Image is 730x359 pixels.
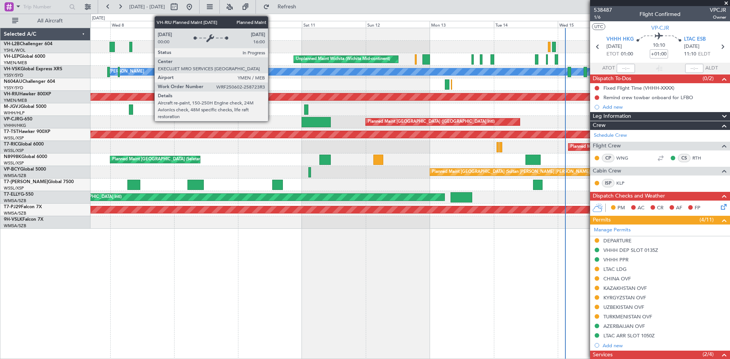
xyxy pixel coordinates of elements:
[606,36,634,43] span: VHHH HKG
[20,18,80,24] span: All Aircraft
[4,79,55,84] a: N604AUChallenger 604
[710,14,726,21] span: Owner
[238,21,302,28] div: Fri 10
[4,79,22,84] span: N604AU
[4,205,42,209] a: T7-PJ29Falcon 7X
[603,294,646,301] div: KYRGYZSTAN OVF
[603,237,632,244] div: DEPARTURE
[4,54,19,59] span: VH-LEP
[653,42,665,49] span: 10:10
[594,226,631,234] a: Manage Permits
[4,192,21,197] span: T7-ELLY
[602,179,614,187] div: ISP
[603,256,628,263] div: VHHH PPR
[174,21,238,28] div: Thu 9
[700,216,714,224] span: (4/11)
[4,92,19,96] span: VH-RIU
[603,332,655,339] div: LTAC ARR SLOT 1050Z
[684,51,696,58] span: 11:10
[603,275,631,282] div: CHINA OVF
[593,142,621,150] span: Flight Crew
[603,342,726,349] div: Add new
[4,47,25,53] a: YSHL/WOL
[4,173,26,179] a: WMSA/SZB
[593,112,631,121] span: Leg Information
[4,98,27,103] a: YMEN/MEB
[616,155,633,161] a: WNG
[4,205,21,209] span: T7-PJ29
[703,350,714,358] span: (2/4)
[4,123,26,128] a: VHHH/HKG
[606,51,619,58] span: ETOT
[4,130,50,134] a: T7-TSTHawker 900XP
[594,6,612,14] span: 538487
[4,160,24,166] a: WSSL/XSP
[603,247,658,253] div: VHHH DEP SLOT 0135Z
[621,51,633,58] span: 01:00
[638,204,644,212] span: AC
[684,36,706,43] span: LTAC ESB
[616,180,633,187] a: KLP
[4,210,26,216] a: WMSA/SZB
[676,204,682,212] span: AF
[4,117,19,122] span: VP-CJR
[593,121,606,130] span: Crew
[602,154,614,162] div: CP
[4,223,26,229] a: WMSA/SZB
[260,1,305,13] button: Refresh
[594,14,612,21] span: 1/6
[112,154,202,165] div: Planned Maint [GEOGRAPHIC_DATA] (Seletar)
[494,21,558,28] div: Tue 14
[4,54,45,59] a: VH-LEPGlobal 6000
[593,192,665,201] span: Dispatch Checks and Weather
[603,285,647,291] div: KAZAKHSTAN OVF
[4,155,21,159] span: N8998K
[4,142,18,147] span: T7-RIC
[695,204,700,212] span: FP
[8,15,83,27] button: All Aircraft
[710,6,726,14] span: VPCJR
[4,110,25,116] a: WIHH/HLP
[4,217,22,222] span: 9H-VSLK
[617,64,635,73] input: --:--
[4,60,27,66] a: YMEN/MEB
[603,85,674,91] div: Fixed Flight Time (VHHH-XXXX)
[4,73,23,78] a: YSSY/SYD
[4,67,21,71] span: VH-VSK
[4,117,32,122] a: VP-CJRG-650
[92,15,105,22] div: [DATE]
[593,216,611,225] span: Permits
[4,192,33,197] a: T7-ELLYG-550
[678,154,690,162] div: CS
[603,304,644,310] div: UZBEKISTAN OVF
[4,42,20,46] span: VH-L2B
[129,3,165,10] span: [DATE] - [DATE]
[651,24,669,32] span: VP-CJR
[606,43,622,51] span: [DATE]
[592,23,605,30] button: UTC
[4,85,23,91] a: YSSY/SYD
[4,67,62,71] a: VH-VSKGlobal Express XRS
[594,132,627,139] a: Schedule Crew
[4,130,19,134] span: T7-TST
[593,74,631,83] span: Dispatch To-Dos
[110,21,174,28] div: Wed 8
[4,180,74,184] a: T7-[PERSON_NAME]Global 7500
[617,204,625,212] span: PM
[23,1,67,13] input: Trip Number
[176,66,270,77] div: Unplanned Maint Sydney ([PERSON_NAME] Intl)
[603,323,645,329] div: AZERBAIJAN OVF
[4,167,46,172] a: VP-BCYGlobal 5000
[4,217,43,222] a: 9H-VSLKFalcon 7X
[684,43,700,51] span: [DATE]
[703,74,714,82] span: (0/2)
[302,21,366,28] div: Sat 11
[602,65,615,72] span: ATOT
[271,4,303,9] span: Refresh
[603,94,693,101] div: Remind crew towbar onboard for LFBO
[176,104,265,115] div: Planned Maint [GEOGRAPHIC_DATA] (Seletar)
[558,21,622,28] div: Wed 15
[4,104,46,109] a: M-JGVJGlobal 5000
[430,21,494,28] div: Mon 13
[4,198,26,204] a: WMSA/SZB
